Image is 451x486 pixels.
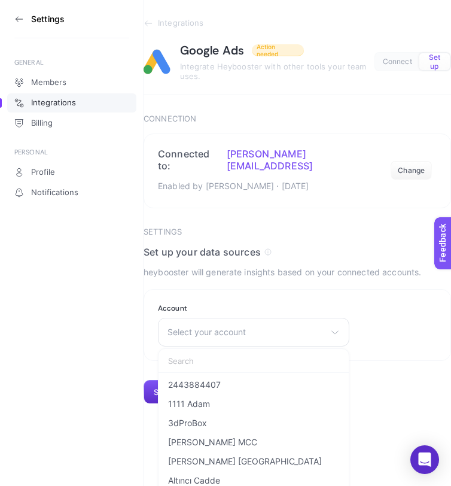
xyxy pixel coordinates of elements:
[227,148,391,172] span: [PERSON_NAME][EMAIL_ADDRESS]
[158,303,349,313] label: Account
[7,163,136,182] a: Profile
[144,227,451,237] h3: Settings
[144,19,451,28] a: Integrations
[7,93,136,113] a: Integrations
[144,380,190,404] button: Submit
[31,14,65,24] h3: Settings
[391,161,432,180] button: Change
[31,168,55,177] span: Profile
[158,179,391,193] p: Enabled by [PERSON_NAME] · [DATE]
[7,73,136,92] a: Members
[168,457,322,466] span: [PERSON_NAME] [GEOGRAPHIC_DATA]
[376,53,419,70] button: Connect
[168,418,207,428] span: 3dProBox
[180,42,245,58] h1: Google Ads
[419,53,450,70] button: Set up
[167,327,325,337] span: Select your account
[31,119,53,128] span: Billing
[180,62,374,81] span: Integrate Heybooster with other tools your team uses.
[31,78,66,87] span: Members
[144,246,261,258] span: Set up your data sources
[410,445,439,474] div: Open Intercom Messenger
[14,57,129,67] div: GENERAL
[158,19,204,28] span: Integrations
[144,265,451,280] p: heybooster will generate insights based on your connected accounts.
[383,57,412,66] span: Connect
[168,399,210,409] span: 1111 Adam
[14,147,129,157] div: PERSONAL
[144,114,451,124] h3: Connection
[7,4,45,13] span: Feedback
[31,98,76,108] span: Integrations
[7,114,136,133] a: Billing
[31,188,78,198] span: Notifications
[159,349,349,373] input: Search
[168,438,257,447] span: [PERSON_NAME] MCC
[426,53,443,71] span: Set up
[168,476,220,485] span: Altıncı Cadde
[168,380,221,390] span: 2443884407
[7,183,136,202] a: Notifications
[158,148,391,172] h2: Connected to:
[257,43,299,57] span: Action needed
